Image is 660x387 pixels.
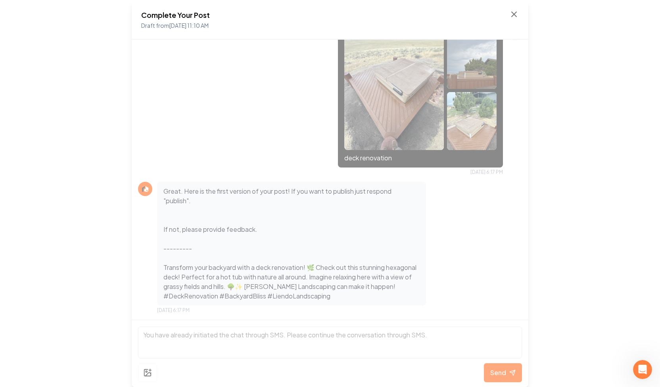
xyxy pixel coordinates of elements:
[470,169,503,175] span: [DATE] 6:17 PM
[344,153,497,163] p: deck renovation
[633,360,652,379] iframe: Intercom live chat
[447,31,497,110] img: uploaded image
[141,10,210,21] h2: Complete Your Post
[140,184,150,194] img: Rebolt Logo
[344,31,444,150] img: uploaded image
[163,187,420,301] p: Great. Here is the first version of your post! If you want to publish just respond "publish". If ...
[141,22,209,29] span: Draft from [DATE] 11:10 AM
[447,92,497,171] img: uploaded image
[157,307,190,314] span: [DATE] 6:17 PM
